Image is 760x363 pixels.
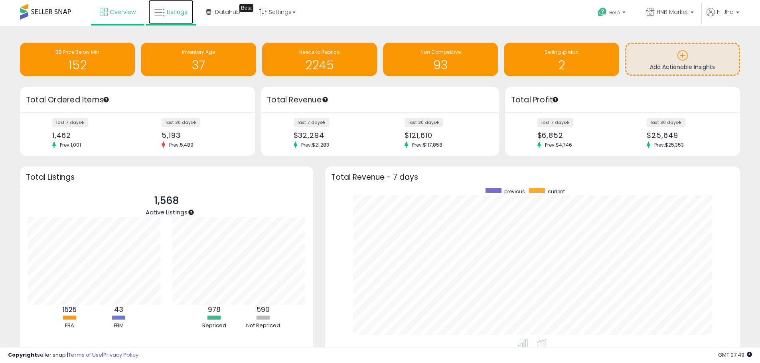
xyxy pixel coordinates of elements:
span: Prev: 1,001 [56,141,85,148]
strong: Copyright [8,351,37,359]
div: $6,852 [537,131,617,139]
span: Selling @ Max [545,49,578,55]
label: last 7 days [537,118,573,127]
a: Non Competitive 93 [383,43,498,76]
a: Help [591,1,634,26]
span: Prev: $21,283 [297,141,333,148]
div: $121,610 [405,131,485,139]
div: Not Repriced [239,322,287,330]
a: Needs to Reprice 2245 [262,43,377,76]
label: last 7 days [52,118,88,127]
span: Listings [167,8,188,16]
span: current [548,188,565,195]
span: Non Competitive [420,49,461,55]
b: 43 [114,305,123,314]
span: Prev: $117,858 [408,141,446,148]
span: Active Listings [146,208,188,216]
h1: 37 [145,59,252,72]
div: Tooltip anchor [188,209,195,216]
div: seller snap | | [8,351,138,359]
a: Inventory Age 37 [141,43,256,76]
span: Prev: $4,746 [541,141,576,148]
div: 5,193 [162,131,241,139]
h1: 93 [387,59,494,72]
span: HNB Market [657,8,688,16]
span: Inventory Age [182,49,215,55]
a: Selling @ Max 2 [504,43,619,76]
span: 2025-10-6 07:49 GMT [718,351,752,359]
span: Prev: 5,489 [165,141,197,148]
h1: 2 [508,59,615,72]
div: Tooltip anchor [239,4,253,12]
label: last 30 days [647,118,685,127]
h1: 152 [24,59,131,72]
h1: 2245 [266,59,373,72]
div: FBA [46,322,94,330]
a: BB Price Below Min 152 [20,43,135,76]
span: Needs to Reprice [299,49,340,55]
div: $32,294 [294,131,374,139]
div: Tooltip anchor [322,96,329,103]
a: Add Actionable Insights [626,44,739,75]
span: Add Actionable Insights [650,63,715,71]
span: previous [504,188,525,195]
p: 1,568 [146,193,188,208]
b: 590 [257,305,270,314]
h3: Total Profit [511,94,734,106]
span: Prev: $25,353 [650,141,688,148]
h3: Total Listings [26,174,307,180]
a: Terms of Use [68,351,102,359]
label: last 30 days [162,118,200,127]
div: Tooltip anchor [103,96,110,103]
div: Tooltip anchor [552,96,559,103]
h3: Total Revenue - 7 days [331,174,734,180]
h3: Total Revenue [267,94,493,106]
span: Help [609,9,620,16]
a: Hi Jho [707,8,739,26]
i: Get Help [597,7,607,17]
div: FBM [95,322,143,330]
label: last 7 days [294,118,330,127]
b: 1525 [63,305,77,314]
label: last 30 days [405,118,443,127]
div: Repriced [190,322,238,330]
span: Hi Jho [717,8,734,16]
span: BB Price Below Min [55,49,99,55]
a: Privacy Policy [103,351,138,359]
b: 978 [208,305,221,314]
div: $25,649 [647,131,726,139]
h3: Total Ordered Items [26,94,249,106]
span: Overview [110,8,136,16]
div: 1,462 [52,131,132,139]
span: DataHub [215,8,240,16]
